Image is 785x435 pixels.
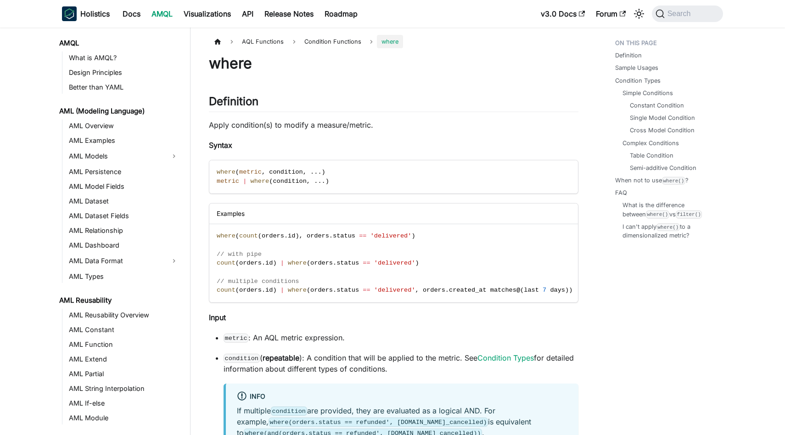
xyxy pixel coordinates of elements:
p: Apply condition(s) to modify a measure/metric. [209,119,578,130]
a: AML If-else [66,397,182,410]
code: filter() [676,210,702,218]
span: . [318,178,321,185]
span: where [377,35,403,48]
a: v3.0 Docs [535,6,590,21]
span: // multiple conditions [217,278,299,285]
span: . [262,287,265,294]
span: metric [239,169,262,175]
a: AMQL [146,6,178,21]
a: I can't applywhere()to a dimensionalized metric? [622,222,714,240]
span: orders [239,287,262,294]
button: Expand sidebar category 'AML Data Format' [166,254,182,268]
code: where(orders.status == refunded', [DOMAIN_NAME]_cancelled) [269,418,488,427]
span: ) [273,287,276,294]
span: where [288,260,307,266]
span: ( [235,260,239,266]
span: orders [262,232,284,239]
span: condition [269,169,303,175]
span: ( [520,287,524,294]
a: Design Principles [66,66,182,79]
a: AML Persistence [66,165,182,178]
p: : An AQL metric expression. [224,332,578,343]
a: AMQL [56,37,182,50]
code: condition [224,354,260,363]
span: // with pipe [217,251,262,258]
a: AML Function [66,338,182,351]
span: | [243,178,247,185]
strong: Input [209,313,226,322]
span: orders [310,260,333,266]
span: status [336,260,359,266]
a: AML Dashboard [66,239,182,252]
code: condition [271,407,307,416]
a: Docs [117,6,146,21]
a: AML Module [66,412,182,424]
span: last [524,287,539,294]
button: Expand sidebar category 'AML Models' [166,149,182,164]
span: status [336,287,359,294]
a: Table Condition [630,151,673,160]
span: ) [322,169,325,175]
span: where [217,169,235,175]
a: Forum [590,6,631,21]
a: AML Constant [66,323,182,336]
span: orders [310,287,333,294]
a: Home page [209,35,226,48]
span: orders [239,260,262,266]
span: ) [273,260,276,266]
span: ( [269,178,273,185]
a: AML Data Format [66,254,166,268]
span: AQL Functions [237,35,288,48]
a: Condition Types [477,353,534,362]
span: @ [516,287,520,294]
span: metric [217,178,239,185]
span: 'delivered' [374,260,415,266]
span: | [280,260,284,266]
span: ) [411,232,415,239]
h2: Definition [209,95,578,112]
a: Cross Model Condition [630,126,695,135]
span: . [318,169,321,175]
code: where() [646,210,669,218]
a: AML Reusability Overview [66,309,182,322]
a: When not to usewhere()? [615,176,689,185]
a: Simple Conditions [622,89,673,97]
button: Search (Command+K) [652,6,723,22]
span: . [329,232,333,239]
span: ) [569,287,572,294]
a: Sample Usages [615,63,658,72]
span: ( [307,287,310,294]
nav: Breadcrumbs [209,35,578,48]
a: AML Models [66,149,166,164]
a: HolisticsHolisticsHolistics [62,6,110,21]
span: . [262,260,265,266]
a: Release Notes [259,6,319,21]
span: condition [273,178,306,185]
strong: Syntax [209,141,232,150]
a: AML Types [66,270,182,283]
a: AML Dataset [66,195,182,208]
span: 7 [543,287,546,294]
span: Search [665,10,696,18]
span: orders [307,232,329,239]
nav: Docs sidebar [53,28,191,435]
div: Examples [209,203,578,224]
a: Single Model Condition [630,113,695,122]
a: AML (Modeling Language) [56,105,182,118]
span: , [415,287,419,294]
a: AML Extend [66,353,182,366]
b: Holistics [80,8,110,19]
button: Switch between dark and light mode (currently system mode) [632,6,646,21]
span: . [333,260,336,266]
span: , [262,169,265,175]
a: AML Reusability [56,294,182,307]
span: ) [325,178,329,185]
div: info [237,391,567,403]
span: ( [235,232,239,239]
a: AML Relationship [66,224,182,237]
a: Condition Types [615,76,661,85]
code: metric [224,333,248,343]
a: Constant Condition [630,101,684,110]
span: count [217,260,235,266]
span: matches [490,287,516,294]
